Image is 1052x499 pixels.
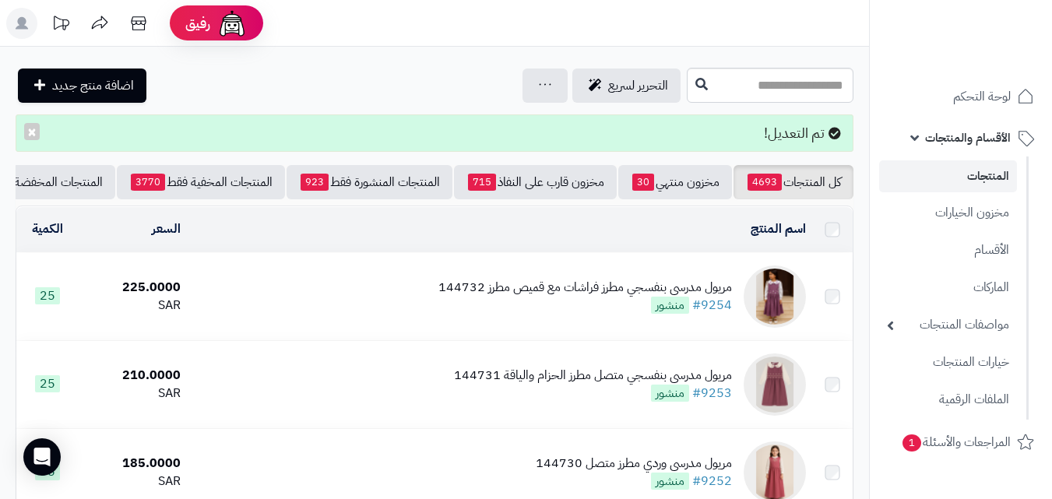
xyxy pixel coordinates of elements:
[52,76,134,95] span: اضافة منتج جديد
[468,174,496,191] span: 715
[216,8,248,39] img: ai-face.png
[185,14,210,33] span: رفيق
[692,296,732,315] a: #9254
[85,385,181,402] div: SAR
[35,287,60,304] span: 25
[734,165,853,199] a: كل المنتجات4693
[152,220,181,238] a: السعر
[85,279,181,297] div: 225.0000
[879,308,1017,342] a: مواصفات المنتجات
[879,160,1017,192] a: المنتجات
[24,123,40,140] button: ×
[751,220,806,238] a: اسم المنتج
[131,174,165,191] span: 3770
[117,165,285,199] a: المنتجات المخفية فقط3770
[536,455,732,473] div: مريول مدرسي وردي مطرز متصل 144730
[35,463,60,480] span: 36
[748,174,782,191] span: 4693
[744,353,806,416] img: مريول مدرسي بنفسجي متصل مطرز الحزام والياقة 144731
[287,165,452,199] a: المنتجات المنشورة فقط923
[618,165,732,199] a: مخزون منتهي30
[901,431,1011,453] span: المراجعات والأسئلة
[632,174,654,191] span: 30
[18,69,146,103] a: اضافة منتج جديد
[301,174,329,191] span: 923
[16,114,853,152] div: تم التعديل!
[85,367,181,385] div: 210.0000
[879,271,1017,304] a: الماركات
[651,297,689,314] span: منشور
[953,86,1011,107] span: لوحة التحكم
[23,438,61,476] div: Open Intercom Messenger
[651,473,689,490] span: منشور
[692,384,732,402] a: #9253
[85,473,181,490] div: SAR
[902,434,921,452] span: 1
[879,196,1017,230] a: مخزون الخيارات
[85,297,181,315] div: SAR
[35,375,60,392] span: 25
[41,8,80,43] a: تحديثات المنصة
[879,423,1043,461] a: المراجعات والأسئلة1
[879,346,1017,379] a: خيارات المنتجات
[744,265,806,328] img: مريول مدرسي بنفسجي مطرز فراشات مع قميص مطرز 144732
[32,220,63,238] a: الكمية
[454,165,617,199] a: مخزون قارب على النفاذ715
[925,127,1011,149] span: الأقسام والمنتجات
[438,279,732,297] div: مريول مدرسي بنفسجي مطرز فراشات مع قميص مطرز 144732
[85,455,181,473] div: 185.0000
[454,367,732,385] div: مريول مدرسي بنفسجي متصل مطرز الحزام والياقة 144731
[879,78,1043,115] a: لوحة التحكم
[692,472,732,490] a: #9252
[608,76,668,95] span: التحرير لسريع
[879,234,1017,267] a: الأقسام
[651,385,689,402] span: منشور
[879,383,1017,416] a: الملفات الرقمية
[572,69,681,103] a: التحرير لسريع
